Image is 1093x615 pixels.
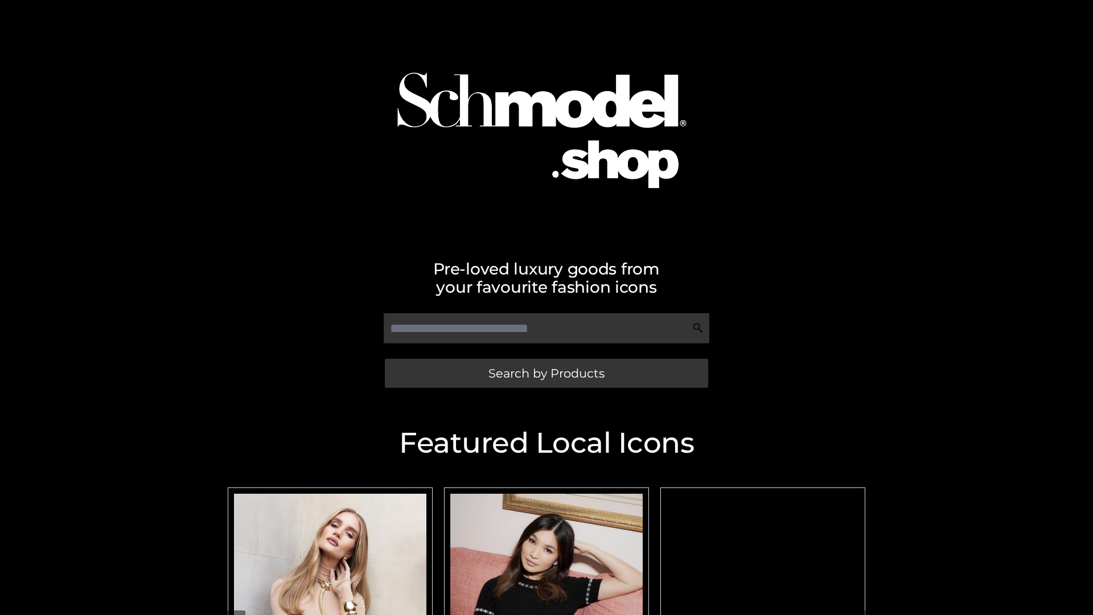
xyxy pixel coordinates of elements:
[222,429,871,457] h2: Featured Local Icons​
[488,367,605,379] span: Search by Products
[692,322,704,334] img: Search Icon
[222,260,871,296] h2: Pre-loved luxury goods from your favourite fashion icons
[385,359,708,388] a: Search by Products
